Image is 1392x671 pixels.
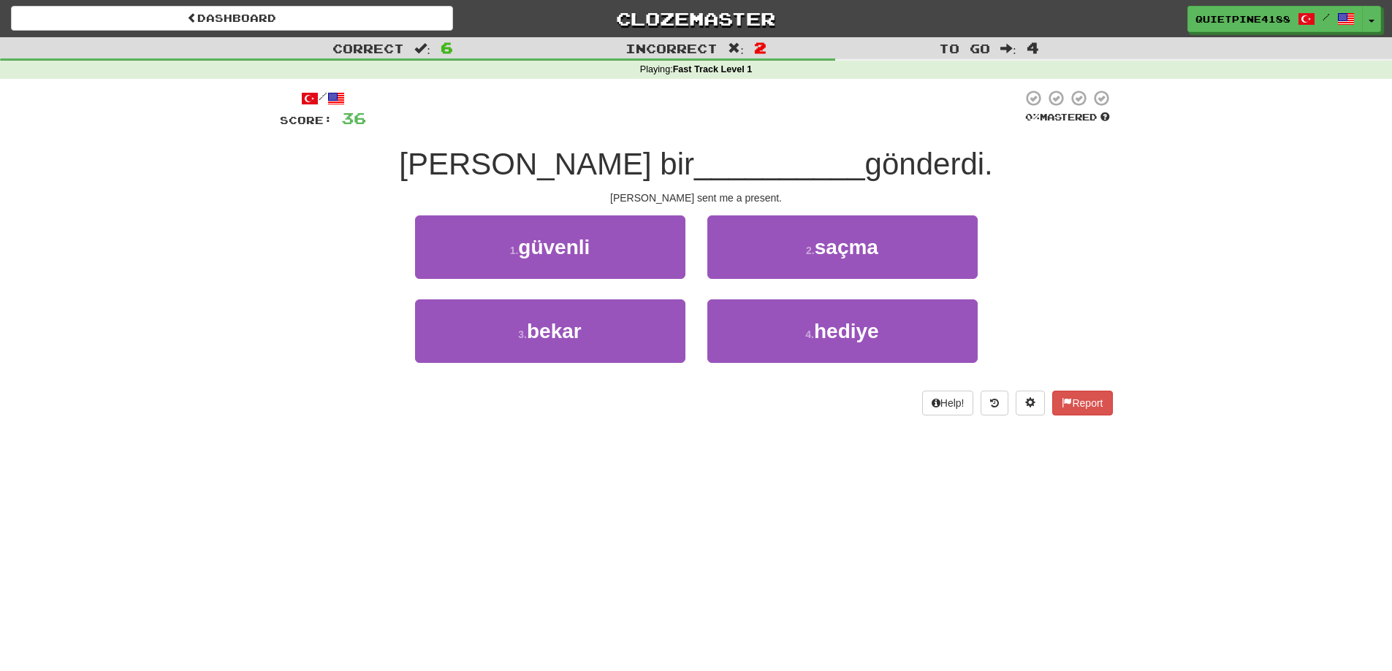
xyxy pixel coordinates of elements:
span: güvenli [518,236,590,258]
span: __________ [694,147,865,181]
button: Round history (alt+y) [981,391,1008,415]
small: 4 . [805,329,814,340]
a: Clozemaster [475,6,917,31]
a: QuietPine4188 / [1187,6,1363,32]
span: 2 [754,39,767,56]
div: / [280,89,366,107]
button: 3.bekar [415,299,685,363]
small: 2 . [806,245,815,256]
span: : [1000,42,1016,55]
span: 36 [341,109,366,127]
button: 4.hediye [707,299,978,363]
small: 1 . [510,245,519,256]
span: Correct [332,41,404,55]
span: : [728,42,744,55]
span: [PERSON_NAME] bir [399,147,694,181]
span: hediye [814,320,879,342]
span: 0 % [1025,111,1040,123]
span: QuietPine4188 [1195,12,1290,26]
button: Report [1052,391,1112,415]
small: 3 . [518,329,527,340]
span: gönderdi. [865,147,993,181]
span: / [1323,12,1330,22]
button: 2.saçma [707,215,978,279]
span: saçma [815,236,878,258]
span: : [414,42,430,55]
span: Incorrect [625,41,718,55]
span: 6 [441,39,453,56]
a: Dashboard [11,6,453,31]
strong: Fast Track Level 1 [673,64,753,74]
span: bekar [527,320,582,342]
button: 1.güvenli [415,215,685,279]
span: Score: [280,114,332,126]
button: Help! [922,391,974,415]
div: Mastered [1022,111,1113,124]
div: [PERSON_NAME] sent me a present. [280,191,1113,205]
span: To go [939,41,990,55]
span: 4 [1027,39,1039,56]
